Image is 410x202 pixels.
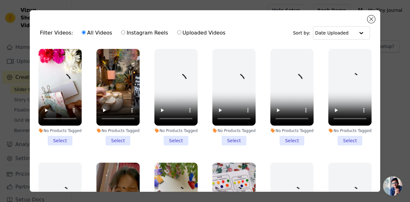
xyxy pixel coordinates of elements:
[293,26,370,40] div: Sort by:
[328,128,372,133] div: No Products Tagged
[40,26,229,40] div: Filter Videos:
[81,29,112,37] label: All Videos
[96,128,140,133] div: No Products Tagged
[177,29,226,37] label: Uploaded Videos
[383,176,402,196] a: Open chat
[270,128,314,133] div: No Products Tagged
[367,15,375,23] button: Close modal
[121,29,168,37] label: Instagram Reels
[154,128,198,133] div: No Products Tagged
[212,128,256,133] div: No Products Tagged
[38,128,82,133] div: No Products Tagged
